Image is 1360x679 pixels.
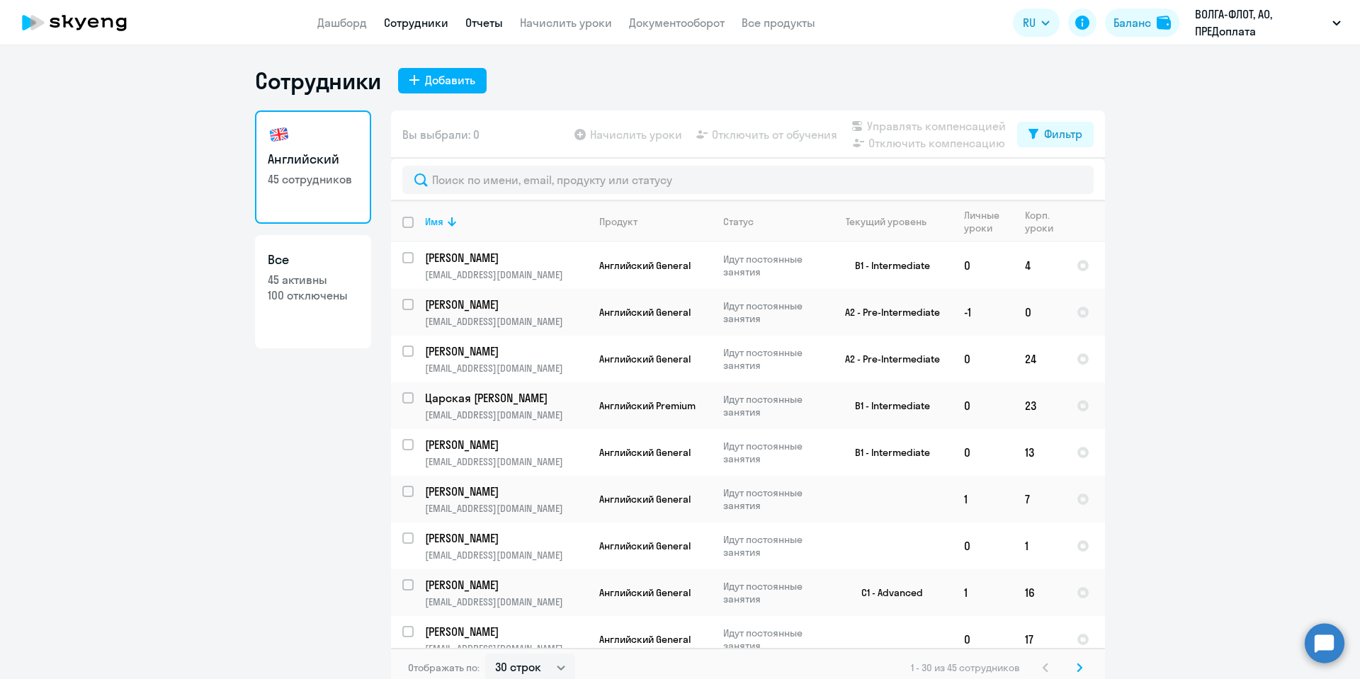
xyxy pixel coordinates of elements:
[723,486,820,512] p: Идут постоянные занятия
[1014,523,1065,569] td: 1
[723,253,820,278] p: Идут постоянные занятия
[599,306,691,319] span: Английский General
[599,259,691,272] span: Английский General
[723,580,820,605] p: Идут постоянные занятия
[1105,8,1179,37] button: Балансbalance
[425,642,587,655] p: [EMAIL_ADDRESS][DOMAIN_NAME]
[425,530,585,546] p: [PERSON_NAME]
[398,68,487,93] button: Добавить
[425,362,587,375] p: [EMAIL_ADDRESS][DOMAIN_NAME]
[520,16,612,30] a: Начислить уроки
[425,343,587,359] a: [PERSON_NAME]
[723,299,820,325] p: Идут постоянные занятия
[1025,209,1065,234] div: Корп. уроки
[425,390,587,406] a: Царская [PERSON_NAME]
[1014,336,1065,382] td: 24
[402,166,1094,194] input: Поиск по имени, email, продукту или статусу
[255,235,371,348] a: Все45 активны100 отключены
[821,242,953,289] td: B1 - Intermediate
[953,382,1014,429] td: 0
[425,595,587,608] p: [EMAIL_ADDRESS][DOMAIN_NAME]
[1014,242,1065,289] td: 4
[425,250,585,266] p: [PERSON_NAME]
[425,624,587,639] a: [PERSON_NAME]
[255,67,381,95] h1: Сотрудники
[953,616,1014,663] td: 0
[425,484,585,499] p: [PERSON_NAME]
[1113,14,1151,31] div: Баланс
[425,215,443,228] div: Имя
[268,171,358,187] p: 45 сотрудников
[821,382,953,429] td: B1 - Intermediate
[599,540,691,552] span: Английский General
[1013,8,1060,37] button: RU
[723,346,820,372] p: Идут постоянные занятия
[599,586,691,599] span: Английский General
[964,209,1013,234] div: Личные уроки
[425,624,585,639] p: [PERSON_NAME]
[425,297,585,312] p: [PERSON_NAME]
[599,399,696,412] span: Английский Premium
[599,215,637,228] div: Продукт
[425,437,587,452] a: [PERSON_NAME]
[1044,125,1082,142] div: Фильтр
[953,523,1014,569] td: 0
[832,215,952,228] div: Текущий уровень
[425,484,587,499] a: [PERSON_NAME]
[821,289,953,336] td: A2 - Pre-Intermediate
[425,502,587,515] p: [EMAIL_ADDRESS][DOMAIN_NAME]
[268,287,358,303] p: 100 отключены
[425,315,587,328] p: [EMAIL_ADDRESS][DOMAIN_NAME]
[268,251,358,269] h3: Все
[425,437,585,452] p: [PERSON_NAME]
[723,440,820,465] p: Идут постоянные занятия
[1157,16,1171,30] img: balance
[408,661,480,674] span: Отображать по:
[268,123,290,146] img: english
[723,393,820,418] p: Идут постоянные занятия
[953,429,1014,476] td: 0
[953,336,1014,382] td: 0
[425,577,587,593] a: [PERSON_NAME]
[1014,569,1065,616] td: 16
[723,627,820,652] p: Идут постоянные занятия
[268,272,358,287] p: 45 активны
[599,633,691,646] span: Английский General
[1014,429,1065,476] td: 13
[821,336,953,382] td: A2 - Pre-Intermediate
[599,353,691,365] span: Английский General
[425,390,585,406] p: Царская [PERSON_NAME]
[255,110,371,224] a: Английский45 сотрудников
[425,530,587,546] a: [PERSON_NAME]
[402,126,480,143] span: Вы выбрали: 0
[1188,6,1348,40] button: ВОЛГА-ФЛОТ, АО, ПРЕДоплата
[268,150,358,169] h3: Английский
[911,661,1020,674] span: 1 - 30 из 45 сотрудников
[1014,382,1065,429] td: 23
[953,242,1014,289] td: 0
[317,16,367,30] a: Дашборд
[953,569,1014,616] td: 1
[425,72,475,89] div: Добавить
[953,289,1014,336] td: -1
[1017,122,1094,147] button: Фильтр
[821,429,953,476] td: B1 - Intermediate
[821,569,953,616] td: C1 - Advanced
[846,215,926,228] div: Текущий уровень
[425,549,587,561] p: [EMAIL_ADDRESS][DOMAIN_NAME]
[723,533,820,559] p: Идут постоянные занятия
[953,476,1014,523] td: 1
[1023,14,1036,31] span: RU
[1014,289,1065,336] td: 0
[742,16,815,30] a: Все продукты
[599,493,691,506] span: Английский General
[384,16,448,30] a: Сотрудники
[723,215,754,228] div: Статус
[629,16,725,30] a: Документооборот
[425,297,587,312] a: [PERSON_NAME]
[425,455,587,468] p: [EMAIL_ADDRESS][DOMAIN_NAME]
[1014,476,1065,523] td: 7
[425,409,587,421] p: [EMAIL_ADDRESS][DOMAIN_NAME]
[425,577,585,593] p: [PERSON_NAME]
